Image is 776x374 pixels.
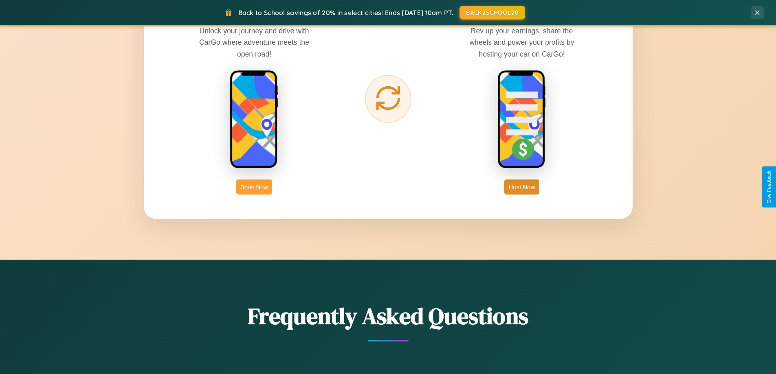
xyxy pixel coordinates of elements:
[230,70,279,169] img: rent phone
[497,70,546,169] img: host phone
[766,171,772,203] div: Give Feedback
[504,179,539,195] button: Host Now
[236,179,272,195] button: Book Now
[238,9,453,17] span: Back to School savings of 20% in select cities! Ends [DATE] 10am PT.
[144,300,633,332] h2: Frequently Asked Questions
[193,25,315,59] p: Unlock your journey and drive with CarGo where adventure meets the open road!
[461,25,583,59] p: Rev up your earnings, share the wheels and power your profits by hosting your car on CarGo!
[459,6,525,20] button: BACK2SCHOOL20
